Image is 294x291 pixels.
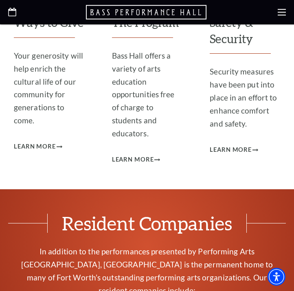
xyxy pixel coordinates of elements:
p: Security measures have been put into place in an effort to enhance comfort and safety. [210,65,280,130]
p: Bass Hall offers a variety of arts education opportunities free of charge to students and educators. [112,49,182,140]
span: Learn More [210,145,252,155]
span: Learn More [14,142,56,152]
a: Learn More Ways to Give [14,142,62,152]
a: Learn More The Program [112,155,160,165]
a: Learn More Safety & Security [210,145,258,155]
span: Resident Companies [47,214,247,232]
div: Accessibility Menu [268,268,285,286]
h2: Ways to Give [14,15,84,38]
p: Your generosity will help enrich the cultural life of our community for generations to come. [14,49,84,127]
span: Learn More [112,155,154,165]
a: Open this option [86,4,208,20]
h2: Safety & Security [210,15,280,54]
a: Open this option [8,8,16,17]
h2: The Program [112,15,182,38]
